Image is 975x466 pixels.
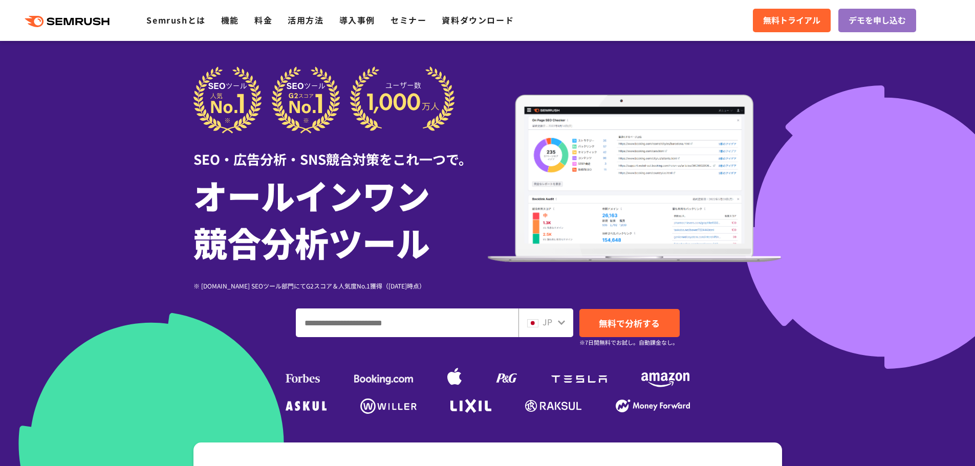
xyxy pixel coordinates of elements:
[838,9,916,32] a: デモを申し込む
[193,134,488,169] div: SEO・広告分析・SNS競合対策をこれ一つで。
[391,14,426,26] a: セミナー
[296,309,518,337] input: ドメイン、キーワードまたはURLを入力してください
[339,14,375,26] a: 導入事例
[254,14,272,26] a: 料金
[849,14,906,27] span: デモを申し込む
[442,14,514,26] a: 資料ダウンロード
[579,338,678,347] small: ※7日間無料でお試し。自動課金なし。
[146,14,205,26] a: Semrushとは
[599,317,660,329] span: 無料で分析する
[579,309,680,337] a: 無料で分析する
[543,316,552,328] span: JP
[193,281,488,291] div: ※ [DOMAIN_NAME] SEOツール部門にてG2スコア＆人気度No.1獲得（[DATE]時点）
[221,14,239,26] a: 機能
[193,171,488,265] h1: オールインワン 競合分析ツール
[753,9,831,32] a: 無料トライアル
[288,14,323,26] a: 活用方法
[763,14,820,27] span: 無料トライアル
